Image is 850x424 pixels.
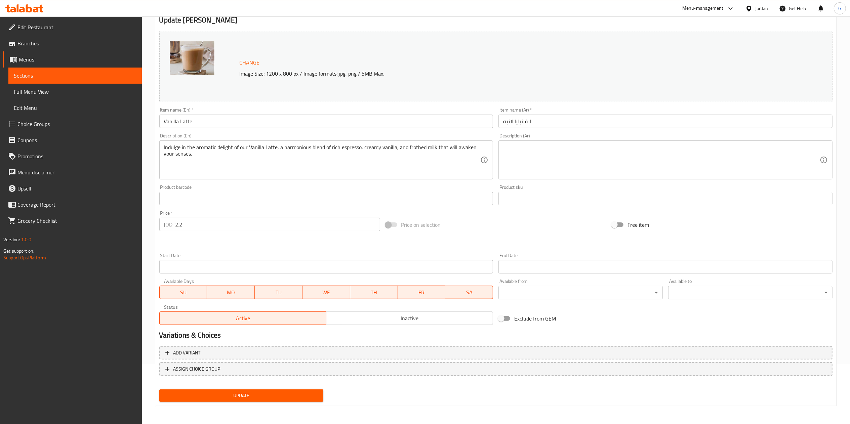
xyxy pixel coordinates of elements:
button: Inactive [326,311,493,325]
p: Image Size: 1200 x 800 px / Image formats: jpg, png / 5MB Max. [237,70,726,78]
a: Full Menu View [8,84,142,100]
button: SA [445,286,493,299]
input: Please enter product sku [498,192,833,205]
span: Free item [628,221,649,229]
a: Promotions [3,148,142,164]
input: Enter name Ar [498,115,833,128]
button: TU [255,286,302,299]
span: SA [448,288,490,297]
button: Active [159,311,326,325]
span: SU [162,288,205,297]
button: Add variant [159,346,833,360]
h2: Variations & Choices [159,330,833,340]
span: Coupons [17,136,136,144]
a: Menus [3,51,142,68]
span: Upsell [17,184,136,193]
a: Upsell [3,180,142,197]
span: Full Menu View [14,88,136,96]
span: Active [162,313,324,323]
p: JOD [164,220,173,228]
span: Grocery Checklist [17,217,136,225]
span: Change [240,58,260,68]
button: MO [207,286,255,299]
button: WE [302,286,350,299]
span: TH [353,288,395,297]
span: Get support on: [3,247,34,255]
button: FR [398,286,446,299]
textarea: Indulge in the aromatic delight of our Vanilla Latte, a harmonious blend of rich espresso, creamy... [164,144,481,176]
a: Menu disclaimer [3,164,142,180]
button: Change [237,56,262,70]
span: Menu disclaimer [17,168,136,176]
span: Version: [3,235,20,244]
span: TU [257,288,300,297]
span: FR [401,288,443,297]
span: G [838,5,841,12]
div: Menu-management [682,4,724,12]
div: ​ [668,286,833,299]
input: Enter name En [159,115,493,128]
span: Menus [19,55,136,63]
img: blob_637775032651651232 [170,41,214,75]
span: Sections [14,72,136,80]
span: WE [305,288,348,297]
a: Sections [8,68,142,84]
span: Update [165,391,318,400]
div: ​ [498,286,663,299]
span: Promotions [17,152,136,160]
a: Coverage Report [3,197,142,213]
button: Update [159,389,324,402]
span: Price on selection [401,221,441,229]
span: Branches [17,39,136,47]
span: Coverage Report [17,201,136,209]
input: Please enter price [175,218,380,231]
span: 1.0.0 [21,235,31,244]
a: Branches [3,35,142,51]
span: Edit Restaurant [17,23,136,31]
span: Inactive [329,313,490,323]
a: Coupons [3,132,142,148]
span: Choice Groups [17,120,136,128]
span: Add variant [173,349,201,357]
a: Support.OpsPlatform [3,253,46,262]
button: SU [159,286,207,299]
a: Grocery Checklist [3,213,142,229]
a: Choice Groups [3,116,142,132]
div: Jordan [755,5,768,12]
input: Please enter product barcode [159,192,493,205]
h2: Update [PERSON_NAME] [159,15,833,25]
span: ASSIGN CHOICE GROUP [173,365,220,373]
button: ASSIGN CHOICE GROUP [159,362,833,376]
a: Edit Menu [8,100,142,116]
button: TH [350,286,398,299]
span: Exclude from GEM [514,314,556,323]
span: Edit Menu [14,104,136,112]
a: Edit Restaurant [3,19,142,35]
span: MO [210,288,252,297]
